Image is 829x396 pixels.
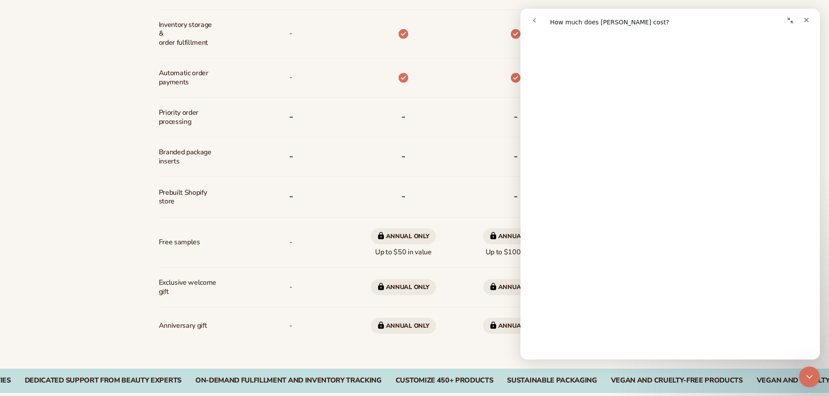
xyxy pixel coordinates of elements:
b: - [289,110,293,123]
iframe: Intercom live chat [520,9,820,359]
span: Annual only [483,279,549,295]
span: Anniversary gift [159,318,207,334]
b: - [289,149,293,163]
span: Branded package inserts [159,144,217,170]
span: Up to $50 in value [371,225,436,260]
span: Annual only [371,318,436,334]
span: Exclusive welcome gift [159,275,217,300]
b: - [401,110,406,123]
b: - [289,189,293,203]
span: Free samples [159,234,200,250]
span: - [289,234,292,250]
span: Up to $100 in value [483,225,549,260]
b: - [401,189,406,203]
span: Priority order processing [159,105,217,130]
span: Annual only [371,279,436,295]
b: - [514,110,518,123]
iframe: Intercom live chat [799,366,820,387]
span: Inventory storage & order fulfillment [159,17,217,51]
span: - [289,279,292,295]
div: VEGAN AND CRUELTY-FREE PRODUCTS [611,376,743,385]
b: - [514,189,518,203]
div: On-Demand Fulfillment and Inventory Tracking [195,376,382,385]
div: Dedicated Support From Beauty Experts [25,376,181,385]
span: - [289,70,292,86]
div: CUSTOMIZE 450+ PRODUCTS [396,376,493,385]
span: Prebuilt Shopify store [159,185,217,210]
span: Annual only [483,318,549,334]
b: - [514,149,518,163]
div: SUSTAINABLE PACKAGING [507,376,597,385]
span: Annual only [371,228,436,244]
span: Annual only [483,228,549,244]
span: - [289,318,292,334]
b: - [401,149,406,163]
span: Automatic order payments [159,65,217,90]
span: - [289,26,292,42]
